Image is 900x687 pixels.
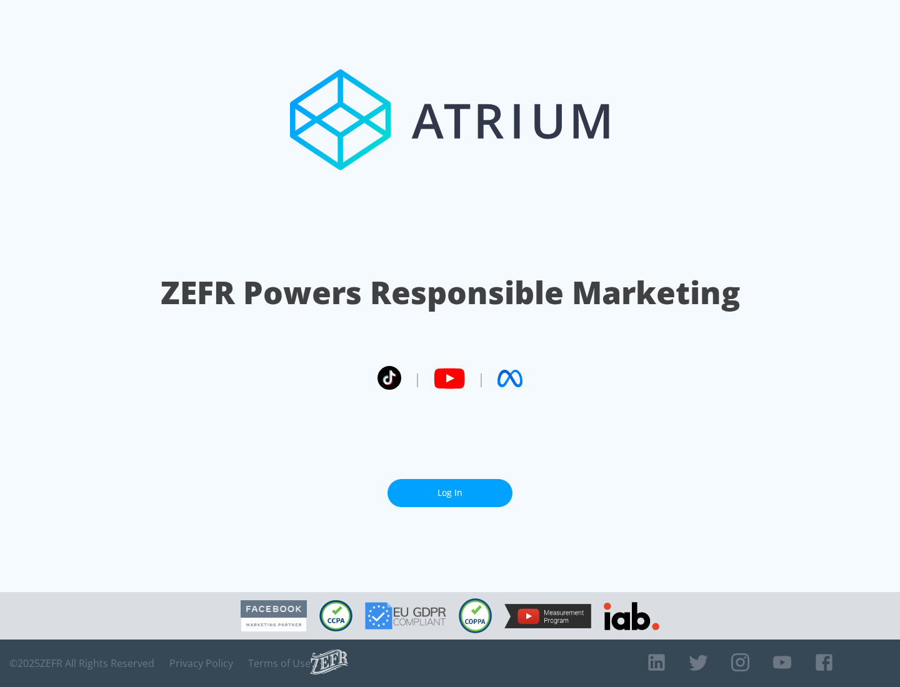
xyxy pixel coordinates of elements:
img: IAB [604,602,659,630]
span: | [414,369,421,388]
h1: ZEFR Powers Responsible Marketing [161,271,740,314]
img: CCPA Compliant [319,600,352,631]
img: YouTube Measurement Program [504,604,591,628]
a: Privacy Policy [169,657,233,670]
img: Facebook Marketing Partner [241,600,307,632]
a: Log In [387,479,512,507]
img: GDPR Compliant [365,602,446,630]
a: Terms of Use [248,657,311,670]
img: COPPA Compliant [459,598,492,633]
span: | [477,369,485,388]
span: © 2025 ZEFR All Rights Reserved [9,657,154,670]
